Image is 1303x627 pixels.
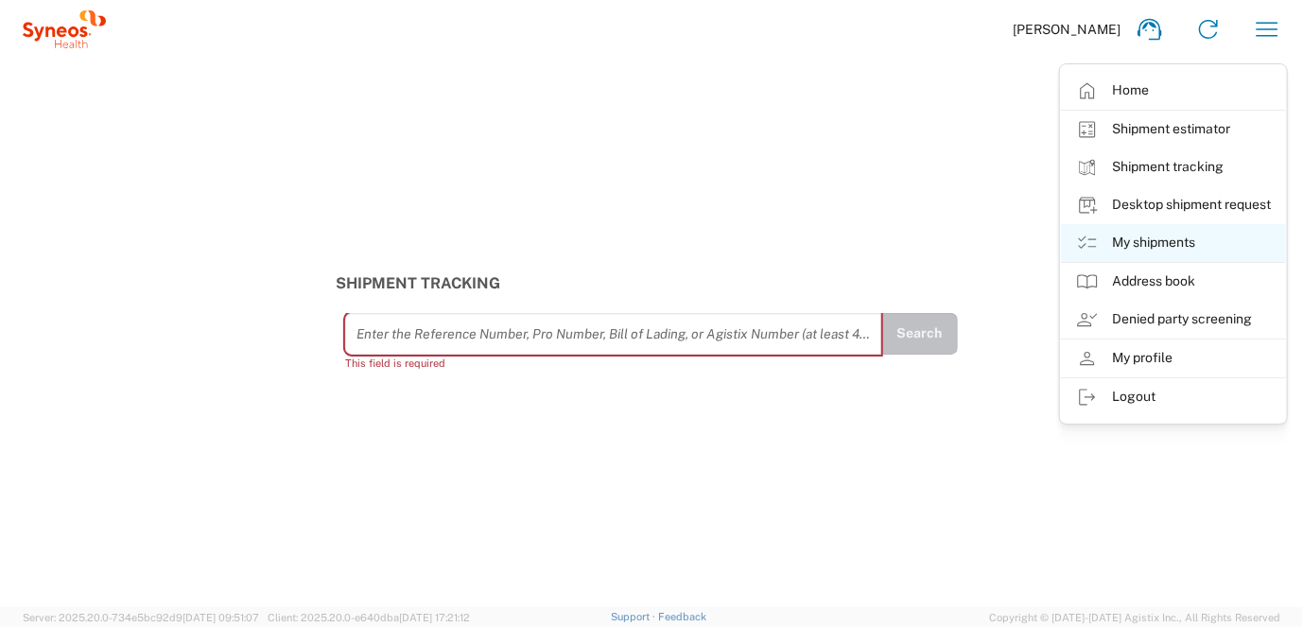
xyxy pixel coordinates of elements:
[1061,72,1286,110] a: Home
[1061,378,1286,416] a: Logout
[1013,21,1121,38] span: [PERSON_NAME]
[336,274,967,292] h3: Shipment Tracking
[611,611,658,622] a: Support
[1061,148,1286,186] a: Shipment tracking
[658,611,706,622] a: Feedback
[399,612,470,623] span: [DATE] 17:21:12
[345,355,881,372] div: This field is required
[23,612,259,623] span: Server: 2025.20.0-734e5bc92d9
[1061,111,1286,148] a: Shipment estimator
[989,609,1280,626] span: Copyright © [DATE]-[DATE] Agistix Inc., All Rights Reserved
[268,612,470,623] span: Client: 2025.20.0-e640dba
[1061,301,1286,339] a: Denied party screening
[1061,340,1286,377] a: My profile
[1061,224,1286,262] a: My shipments
[1061,263,1286,301] a: Address book
[182,612,259,623] span: [DATE] 09:51:07
[1061,186,1286,224] a: Desktop shipment request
